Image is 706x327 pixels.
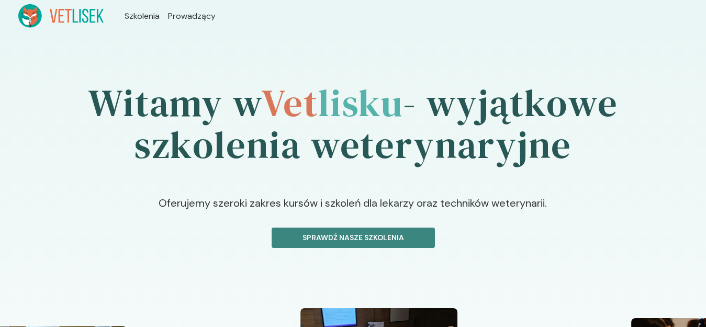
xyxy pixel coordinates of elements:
[318,77,403,129] span: lisku
[281,232,426,243] p: Sprawdź nasze szkolenia
[118,195,588,228] p: Oferujemy szeroki zakres kursów i szkoleń dla lekarzy oraz techników weterynarii.
[18,53,688,195] h1: Witamy w - wyjątkowe szkolenia weterynaryjne
[261,77,318,129] span: Vet
[272,228,435,248] button: Sprawdź nasze szkolenia
[125,10,160,22] a: Szkolenia
[168,10,216,22] a: Prowadzący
